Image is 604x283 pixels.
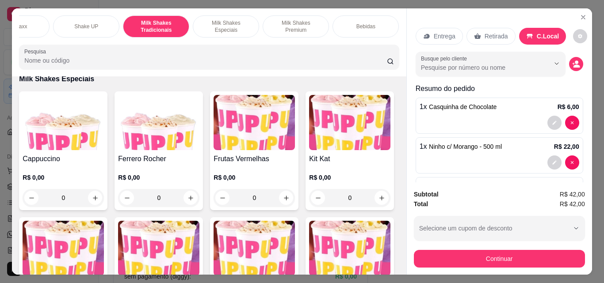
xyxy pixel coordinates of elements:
[560,189,585,199] span: R$ 42,00
[429,143,502,150] span: Ninho c/ Morango - 500 ml
[416,83,583,94] p: Resumo do pedido
[309,221,390,276] img: product-image
[576,10,590,24] button: Close
[421,63,535,72] input: Busque pelo cliente
[414,200,428,208] strong: Total
[485,32,508,41] p: Retirada
[214,95,295,150] img: product-image
[23,173,104,182] p: R$ 0,00
[309,154,390,164] h4: Kit Kat
[118,221,199,276] img: product-image
[573,29,587,43] button: decrease-product-quantity
[560,199,585,209] span: R$ 42,00
[270,19,321,34] p: Milk Shakes Premium
[118,95,199,150] img: product-image
[309,173,390,182] p: R$ 0,00
[214,221,295,276] img: product-image
[565,155,579,170] button: decrease-product-quantity
[558,102,579,111] p: R$ 6,00
[414,250,585,268] button: Continuar
[554,142,579,151] p: R$ 22,00
[24,48,49,55] label: Pesquisa
[420,141,502,152] p: 1 x
[214,154,295,164] h4: Frutas Vermelhas
[24,56,387,65] input: Pesquisa
[414,216,585,241] button: Selecione um cupom de desconto
[421,55,470,62] label: Busque pelo cliente
[200,19,252,34] p: Milk Shakes Especiais
[547,155,562,170] button: decrease-product-quantity
[565,116,579,130] button: decrease-product-quantity
[547,116,562,130] button: decrease-product-quantity
[420,102,497,112] p: 1 x
[309,95,390,150] img: product-image
[434,32,455,41] p: Entrega
[420,181,475,192] p: 1 x
[537,32,559,41] p: C.Local
[23,221,104,276] img: product-image
[429,103,497,110] span: Casquinha de Chocolate
[214,173,295,182] p: R$ 0,00
[550,57,564,71] button: Show suggestions
[118,173,199,182] p: R$ 0,00
[356,23,375,30] p: Bebidas
[569,57,583,71] button: decrease-product-quantity
[118,154,199,164] h4: Ferrero Rocher
[19,74,399,84] p: Milk Shakes Especiais
[23,95,104,150] img: product-image
[130,19,182,34] p: Milk Shakes Tradicionais
[414,191,439,198] strong: Subtotal
[23,154,104,164] h4: Cappuccino
[74,23,98,30] p: Shake UP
